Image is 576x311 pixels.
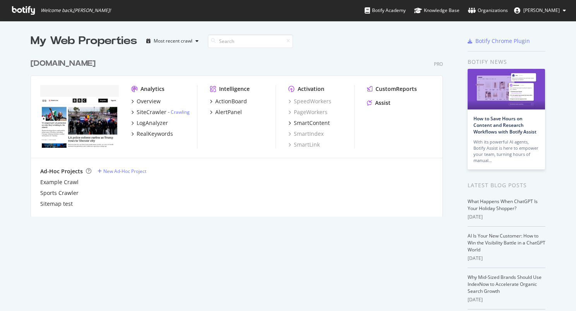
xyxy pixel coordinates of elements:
div: Latest Blog Posts [468,181,545,190]
a: New Ad-Hoc Project [98,168,146,174]
div: Activation [298,85,324,93]
button: [PERSON_NAME] [508,4,572,17]
button: Most recent crawl [143,35,202,47]
a: SmartIndex [288,130,324,138]
a: SpeedWorkers [288,97,331,105]
div: grid [31,49,449,217]
a: Crawling [171,109,190,115]
div: New Ad-Hoc Project [103,168,146,174]
a: SmartContent [288,119,330,127]
span: Naomi Naylor [523,7,560,14]
a: Overview [131,97,161,105]
input: Search [208,34,293,48]
img: How to Save Hours on Content and Research Workflows with Botify Assist [468,69,545,109]
div: - [168,109,190,115]
a: How to Save Hours on Content and Research Workflows with Botify Assist [473,115,537,135]
div: Botify Academy [365,7,406,14]
a: CustomReports [367,85,417,93]
div: [DATE] [468,214,545,220]
a: Example Crawl [40,178,79,186]
div: Assist [375,99,391,107]
div: Botify news [468,58,545,66]
div: AlertPanel [215,108,242,116]
span: Welcome back, [PERSON_NAME] ! [41,7,111,14]
a: SmartLink [288,141,320,149]
a: SiteCrawler- Crawling [131,108,190,116]
div: Botify Chrome Plugin [475,37,530,45]
div: Overview [137,97,161,105]
div: Most recent crawl [154,39,192,43]
div: Analytics [141,85,165,93]
a: ActionBoard [210,97,247,105]
a: PageWorkers [288,108,327,116]
img: www.bbc.co.uk [40,85,119,148]
a: AlertPanel [210,108,242,116]
a: What Happens When ChatGPT Is Your Holiday Shopper? [468,198,538,212]
div: [DATE] [468,255,545,262]
div: Knowledge Base [414,7,459,14]
div: Intelligence [219,85,250,93]
div: LogAnalyzer [137,119,168,127]
a: Why Mid-Sized Brands Should Use IndexNow to Accelerate Organic Search Growth [468,274,542,294]
div: ActionBoard [215,97,247,105]
div: With its powerful AI agents, Botify Assist is here to empower your team, turning hours of manual… [473,139,539,164]
a: Botify Chrome Plugin [468,37,530,45]
div: Organizations [468,7,508,14]
div: RealKeywords [137,130,173,138]
div: SmartContent [294,119,330,127]
a: LogAnalyzer [131,119,168,127]
div: SiteCrawler [137,108,166,116]
a: Assist [367,99,391,107]
a: Sports Crawler [40,189,79,197]
div: [DATE] [468,296,545,303]
div: [DOMAIN_NAME] [31,58,96,69]
div: My Web Properties [31,33,137,49]
a: [DOMAIN_NAME] [31,58,99,69]
div: Ad-Hoc Projects [40,167,83,175]
div: CustomReports [375,85,417,93]
a: RealKeywords [131,130,173,138]
div: Pro [434,61,443,67]
a: AI Is Your New Customer: How to Win the Visibility Battle in a ChatGPT World [468,232,545,253]
a: Sitemap test [40,200,73,208]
